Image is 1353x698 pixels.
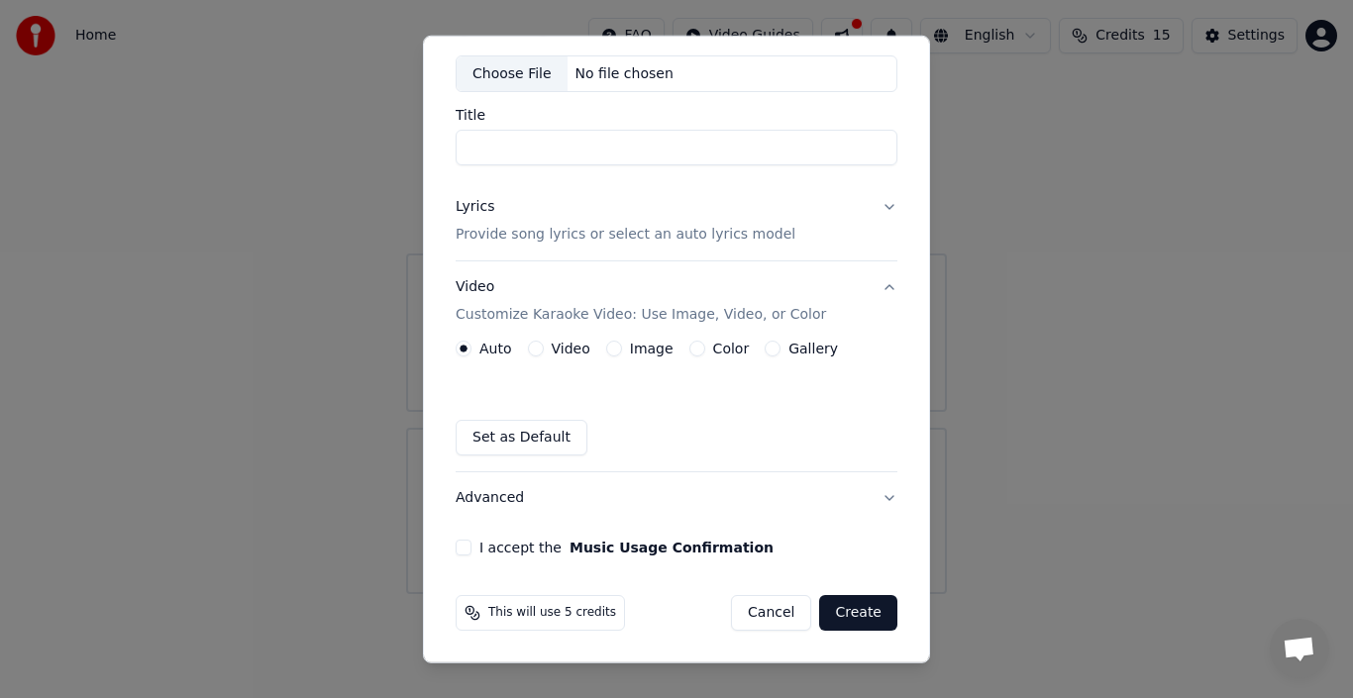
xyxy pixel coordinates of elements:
button: I accept the [570,541,774,554]
div: Lyrics [456,197,494,217]
button: Create [819,595,897,631]
div: Choose File [457,55,568,91]
label: I accept the [479,541,774,554]
button: Advanced [456,472,897,524]
label: Gallery [788,342,838,355]
label: Auto [479,342,512,355]
button: VideoCustomize Karaoke Video: Use Image, Video, or Color [456,261,897,341]
button: Set as Default [456,420,587,455]
div: VideoCustomize Karaoke Video: Use Image, Video, or Color [456,341,897,471]
div: No file chosen [568,63,681,83]
label: Title [456,108,897,122]
button: LyricsProvide song lyrics or select an auto lyrics model [456,181,897,260]
p: Provide song lyrics or select an auto lyrics model [456,225,795,245]
div: Video [456,277,826,325]
p: Customize Karaoke Video: Use Image, Video, or Color [456,305,826,325]
span: This will use 5 credits [488,605,616,621]
label: Color [713,342,750,355]
button: Cancel [731,595,811,631]
label: Video [552,342,590,355]
label: Image [630,342,674,355]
